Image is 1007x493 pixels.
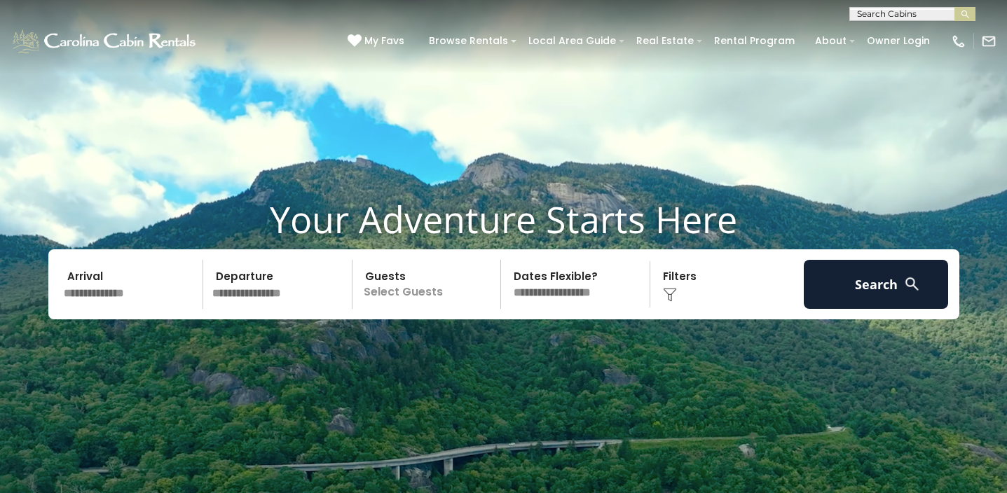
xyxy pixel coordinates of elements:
[521,30,623,52] a: Local Area Guide
[357,260,501,309] p: Select Guests
[422,30,515,52] a: Browse Rentals
[364,34,404,48] span: My Favs
[804,260,949,309] button: Search
[11,27,200,55] img: White-1-1-2.png
[663,288,677,302] img: filter--v1.png
[860,30,937,52] a: Owner Login
[951,34,966,49] img: phone-regular-white.png
[348,34,408,49] a: My Favs
[11,197,996,241] h1: Your Adventure Starts Here
[903,275,921,293] img: search-regular-white.png
[707,30,802,52] a: Rental Program
[629,30,701,52] a: Real Estate
[808,30,854,52] a: About
[981,34,996,49] img: mail-regular-white.png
